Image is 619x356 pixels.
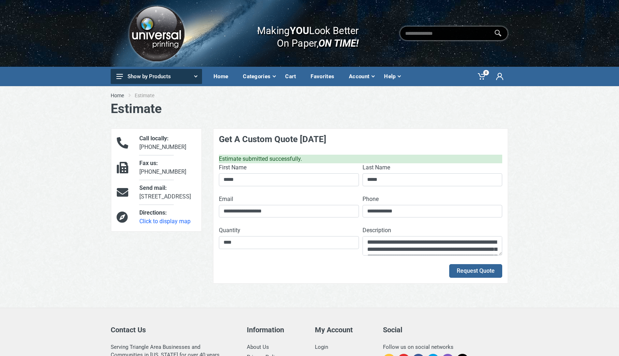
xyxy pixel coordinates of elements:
h5: Social [383,325,508,334]
div: Estimate submitted successfully. [219,155,502,163]
img: Logo.png [126,3,187,64]
label: First Name [219,163,246,172]
div: Making Look Better On Paper, [243,17,359,50]
i: ON TIME! [318,37,359,49]
label: Email [219,195,233,203]
div: [PHONE_NUMBER] [134,134,201,151]
h1: Estimate [111,101,508,117]
label: Description [363,226,391,235]
h5: My Account [315,325,372,334]
span: Send mail: [139,184,167,191]
div: Categories [238,69,280,84]
h5: Information [247,325,304,334]
div: [PHONE_NUMBER] [134,159,201,176]
button: Request Quote [449,264,502,278]
button: Show by Products [111,69,202,84]
nav: breadcrumb [111,92,508,99]
div: Favorites [306,69,344,84]
a: Home [111,92,124,99]
div: [STREET_ADDRESS] [134,184,201,201]
a: About Us [247,344,269,350]
a: 0 [473,67,491,86]
div: Home [208,69,238,84]
span: Call locally: [139,135,169,142]
span: Directions: [139,209,167,216]
a: Cart [280,67,306,86]
div: Account [344,69,379,84]
h5: Contact Us [111,325,236,334]
b: YOU [289,24,309,37]
div: Help [379,69,405,84]
a: Home [208,67,238,86]
div: Follow us on social networks [383,343,508,351]
label: Quantity [219,226,240,235]
div: Cart [280,69,306,84]
span: 0 [483,70,489,75]
li: Estimate [135,92,165,99]
a: Click to display map [139,218,191,225]
label: Last Name [363,163,390,172]
h4: Get A Custom Quote [DATE] [219,134,502,145]
span: Fax us: [139,160,158,167]
label: Phone [363,195,379,203]
a: Login [315,344,328,350]
a: Favorites [306,67,344,86]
